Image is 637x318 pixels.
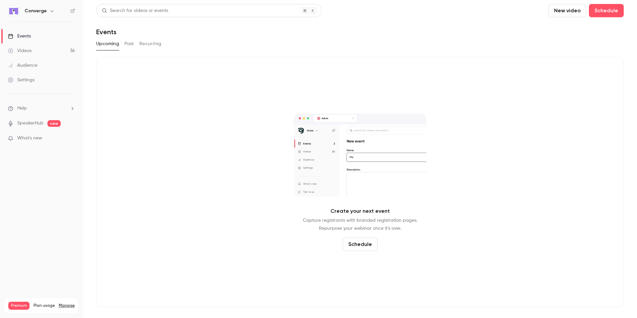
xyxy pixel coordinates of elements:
span: What's new [17,135,42,142]
iframe: Noticeable Trigger [67,135,75,141]
span: new [47,120,61,127]
div: Videos [8,47,32,54]
div: Search for videos or events [102,7,168,14]
a: SpeakerHub [17,120,43,127]
h6: Converge [25,8,47,14]
button: Schedule [343,238,378,251]
p: Capture registrants with branded registration pages. Repurpose your webinar once it's over. [303,216,417,232]
div: Settings [8,77,35,83]
span: Help [17,105,27,112]
button: Past [124,39,134,49]
button: Recurring [139,39,162,49]
p: Create your next event [330,207,390,215]
img: Converge [8,6,19,16]
button: New video [548,4,586,17]
button: Schedule [589,4,624,17]
li: help-dropdown-opener [8,105,75,112]
div: Events [8,33,31,40]
div: Audience [8,62,37,69]
h1: Events [96,28,116,36]
a: Manage [59,303,75,308]
button: Upcoming [96,39,119,49]
span: Premium [8,302,30,310]
span: Plan usage [34,303,55,308]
